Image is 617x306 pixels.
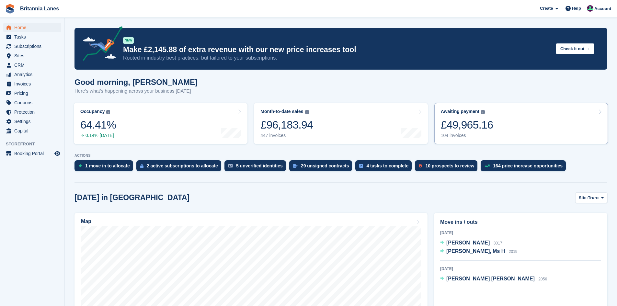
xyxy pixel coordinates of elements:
[14,89,53,98] span: Pricing
[419,164,422,168] img: prospect-51fa495bee0391a8d652442698ab0144808aea92771e9ea1ae160a38d050c398.svg
[123,54,551,62] p: Rooted in industry best practices, but tailored to your subscriptions.
[446,248,505,254] span: [PERSON_NAME], Ms H
[440,218,601,226] h2: Move ins / outs
[81,219,91,224] h2: Map
[78,164,82,168] img: move_ins_to_allocate_icon-fdf77a2bb77ea45bf5b3d319d69a93e2d87916cf1d5bf7949dd705db3b84f3ca.svg
[366,163,408,168] div: 4 tasks to complete
[147,163,218,168] div: 2 active subscriptions to allocate
[540,5,553,12] span: Create
[425,163,474,168] div: 10 prospects to review
[74,193,189,202] h2: [DATE] in [GEOGRAPHIC_DATA]
[3,51,61,60] a: menu
[260,118,313,131] div: £96,183.94
[440,266,601,272] div: [DATE]
[446,240,490,245] span: [PERSON_NAME]
[224,160,289,175] a: 5 unverified identities
[493,163,563,168] div: 164 price increase opportunities
[3,23,61,32] a: menu
[260,109,303,114] div: Month-to-date sales
[434,103,608,144] a: Awaiting payment £49,965.16 104 invoices
[140,164,143,168] img: active_subscription_to_allocate_icon-d502201f5373d7db506a760aba3b589e785aa758c864c3986d89f69b8ff3...
[123,37,134,44] div: NEW
[494,241,502,245] span: 3017
[3,126,61,135] a: menu
[74,103,247,144] a: Occupancy 64.41% 0.14% [DATE]
[14,126,53,135] span: Capital
[289,160,356,175] a: 29 unsigned contracts
[587,5,593,12] img: Kirsty Miles
[74,160,136,175] a: 1 move in to allocate
[14,108,53,117] span: Protection
[136,160,224,175] a: 2 active subscriptions to allocate
[74,153,607,158] p: ACTIONS
[260,133,313,138] div: 447 invoices
[106,110,110,114] img: icon-info-grey-7440780725fd019a000dd9b08b2336e03edf1995a4989e88bcd33f0948082b44.svg
[440,239,502,247] a: [PERSON_NAME] 3017
[14,51,53,60] span: Sites
[77,26,123,63] img: price-adjustments-announcement-icon-8257ccfd72463d97f412b2fc003d46551f7dbcb40ab6d574587a9cd5c0d94...
[538,277,547,281] span: 2056
[359,164,363,168] img: task-75834270c22a3079a89374b754ae025e5fb1db73e45f91037f5363f120a921f8.svg
[3,70,61,79] a: menu
[85,163,130,168] div: 1 move in to allocate
[355,160,415,175] a: 4 tasks to complete
[14,32,53,41] span: Tasks
[236,163,283,168] div: 5 unverified identities
[485,164,490,167] img: price_increase_opportunities-93ffe204e8149a01c8c9dc8f82e8f89637d9d84a8eef4429ea346261dce0b2c0.svg
[440,275,547,283] a: [PERSON_NAME] [PERSON_NAME] 2056
[441,118,493,131] div: £49,965.16
[5,4,15,14] img: stora-icon-8386f47178a22dfd0bd8f6a31ec36ba5ce8667c1dd55bd0f319d3a0aa187defe.svg
[14,23,53,32] span: Home
[293,164,298,168] img: contract_signature_icon-13c848040528278c33f63329250d36e43548de30e8caae1d1a13099fd9432cc5.svg
[74,78,198,86] h1: Good morning, [PERSON_NAME]
[446,276,535,281] span: [PERSON_NAME] [PERSON_NAME]
[14,79,53,88] span: Invoices
[14,42,53,51] span: Subscriptions
[556,43,594,54] button: Check it out →
[3,32,61,41] a: menu
[415,160,481,175] a: 10 prospects to review
[3,89,61,98] a: menu
[17,3,62,14] a: Britannia Lanes
[14,61,53,70] span: CRM
[254,103,428,144] a: Month-to-date sales £96,183.94 447 invoices
[440,230,601,236] div: [DATE]
[594,6,611,12] span: Account
[3,117,61,126] a: menu
[481,110,485,114] img: icon-info-grey-7440780725fd019a000dd9b08b2336e03edf1995a4989e88bcd33f0948082b44.svg
[14,70,53,79] span: Analytics
[441,133,493,138] div: 104 invoices
[3,108,61,117] a: menu
[53,150,61,157] a: Preview store
[301,163,349,168] div: 29 unsigned contracts
[305,110,309,114] img: icon-info-grey-7440780725fd019a000dd9b08b2336e03edf1995a4989e88bcd33f0948082b44.svg
[481,160,569,175] a: 164 price increase opportunities
[572,5,581,12] span: Help
[588,195,599,201] span: Truro
[228,164,233,168] img: verify_identity-adf6edd0f0f0b5bbfe63781bf79b02c33cf7c696d77639b501bdc392416b5a36.svg
[80,109,105,114] div: Occupancy
[74,87,198,95] p: Here's what's happening across your business [DATE]
[3,98,61,107] a: menu
[80,133,116,138] div: 0.14% [DATE]
[440,247,518,256] a: [PERSON_NAME], Ms H 2019
[575,192,607,203] button: Site: Truro
[3,149,61,158] a: menu
[3,79,61,88] a: menu
[3,42,61,51] a: menu
[14,98,53,107] span: Coupons
[14,149,53,158] span: Booking Portal
[80,118,116,131] div: 64.41%
[441,109,480,114] div: Awaiting payment
[509,249,518,254] span: 2019
[123,45,551,54] p: Make £2,145.88 of extra revenue with our new price increases tool
[579,195,588,201] span: Site:
[14,117,53,126] span: Settings
[6,141,64,147] span: Storefront
[3,61,61,70] a: menu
